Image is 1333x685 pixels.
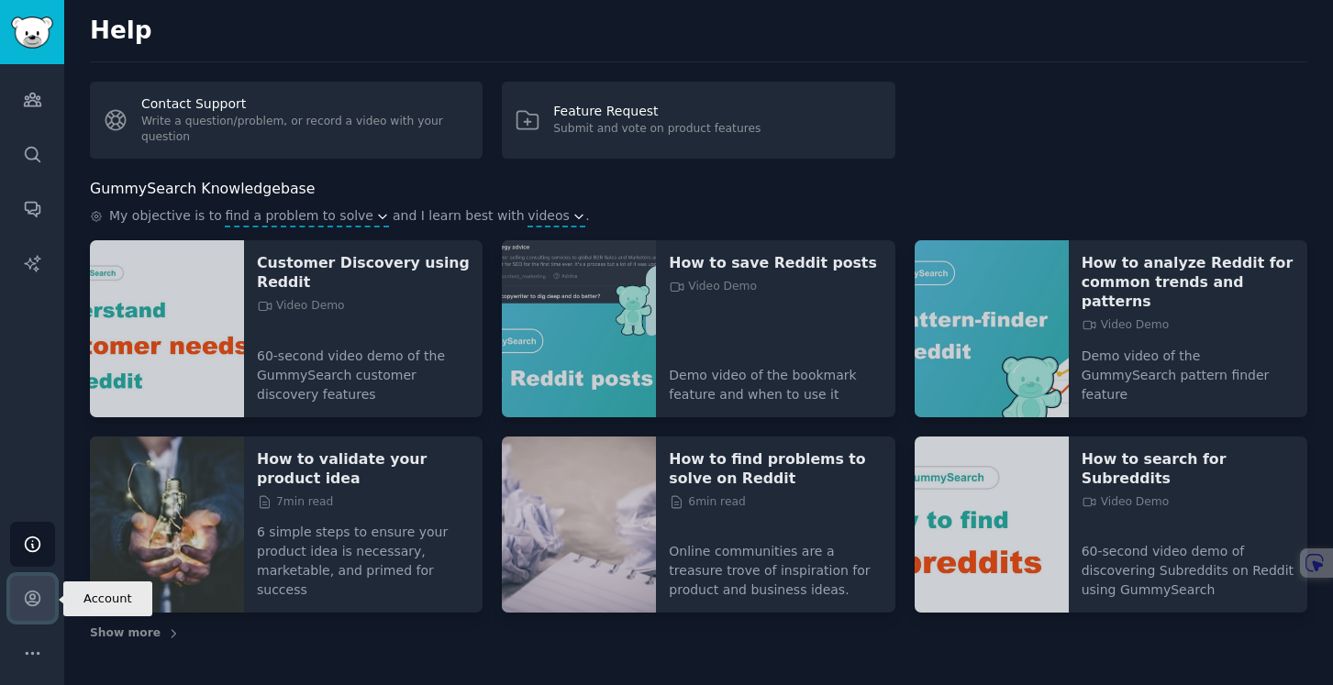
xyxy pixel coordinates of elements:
[502,436,656,613] img: How to find problems to solve on Reddit
[90,178,315,201] h2: GummySearch Knowledgebase
[90,240,244,417] img: Customer Discovery using Reddit
[1082,449,1294,488] a: How to search for Subreddits
[553,121,761,138] div: Submit and vote on product features
[669,449,882,488] a: How to find problems to solve on Reddit
[90,625,161,642] span: Show more
[1082,494,1170,511] span: Video Demo
[502,240,656,417] img: How to save Reddit posts
[669,253,882,272] a: How to save Reddit posts
[502,82,894,159] a: Feature RequestSubmit and vote on product features
[669,494,745,511] span: 6 min read
[669,279,757,295] span: Video Demo
[257,449,470,488] a: How to validate your product idea
[225,206,389,226] button: find a problem to solve
[1082,317,1170,334] span: Video Demo
[109,206,222,227] span: My objective is to
[1082,253,1294,311] a: How to analyze Reddit for common trends and patterns
[915,436,1069,613] img: How to search for Subreddits
[393,206,525,227] span: and I learn best with
[528,206,570,226] span: videos
[669,353,882,404] p: Demo video of the bookmark feature and when to use it
[528,206,585,226] button: videos
[257,298,345,315] span: Video Demo
[915,240,1069,417] img: How to analyze Reddit for common trends and patterns
[90,82,483,159] a: Contact SupportWrite a question/problem, or record a video with your question
[1082,334,1294,404] p: Demo video of the GummySearch pattern finder feature
[257,253,470,292] a: Customer Discovery using Reddit
[90,436,244,613] img: How to validate your product idea
[553,102,761,121] div: Feature Request
[11,17,53,49] img: GummySearch logo
[90,17,1307,46] h2: Help
[669,529,882,600] p: Online communities are a treasure trove of inspiration for product and business ideas.
[1082,529,1294,600] p: 60-second video demo of discovering Subreddits on Reddit using GummySearch
[257,494,333,511] span: 7 min read
[90,206,1307,227] div: .
[257,510,470,600] p: 6 simple steps to ensure your product idea is necessary, marketable, and primed for success
[257,334,470,404] p: 60-second video demo of the GummySearch customer discovery features
[225,206,373,226] span: find a problem to solve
